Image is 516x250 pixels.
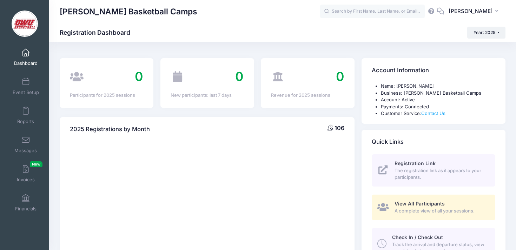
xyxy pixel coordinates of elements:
[271,92,344,99] div: Revenue for 2025 sessions
[9,74,42,99] a: Event Setup
[372,132,404,152] h4: Quick Links
[17,119,34,124] span: Reports
[14,148,37,154] span: Messages
[17,177,35,183] span: Invoices
[235,69,244,84] span: 0
[395,160,436,166] span: Registration Link
[395,208,487,215] span: A complete view of all your sessions.
[60,29,136,36] h1: Registration Dashboard
[449,7,493,15] span: [PERSON_NAME]
[70,92,143,99] div: Participants for 2025 sessions
[381,83,495,90] li: Name: [PERSON_NAME]
[335,124,344,131] span: 106
[135,69,143,84] span: 0
[30,161,42,167] span: New
[395,167,487,181] span: The registration link as it appears to your participants.
[9,190,42,215] a: Financials
[70,119,150,139] h4: 2025 Registrations by Month
[12,11,38,37] img: David Vogel Basketball Camps
[171,92,244,99] div: New participants: last 7 days
[381,90,495,97] li: Business: [PERSON_NAME] Basketball Camps
[15,206,37,212] span: Financials
[381,103,495,110] li: Payments: Connected
[392,234,443,240] span: Check In / Check Out
[9,45,42,69] a: Dashboard
[381,110,495,117] li: Customer Service:
[9,132,42,157] a: Messages
[467,27,505,39] button: Year: 2025
[9,161,42,186] a: InvoicesNew
[444,4,505,20] button: [PERSON_NAME]
[395,201,445,207] span: View All Participants
[336,69,344,84] span: 0
[372,195,495,220] a: View All Participants A complete view of all your sessions.
[372,154,495,187] a: Registration Link The registration link as it appears to your participants.
[381,96,495,103] li: Account: Active
[474,30,495,35] span: Year: 2025
[13,89,39,95] span: Event Setup
[372,61,429,81] h4: Account Information
[320,5,425,19] input: Search by First Name, Last Name, or Email...
[14,60,38,66] span: Dashboard
[421,110,445,116] a: Contact Us
[9,103,42,128] a: Reports
[60,4,197,20] h1: [PERSON_NAME] Basketball Camps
